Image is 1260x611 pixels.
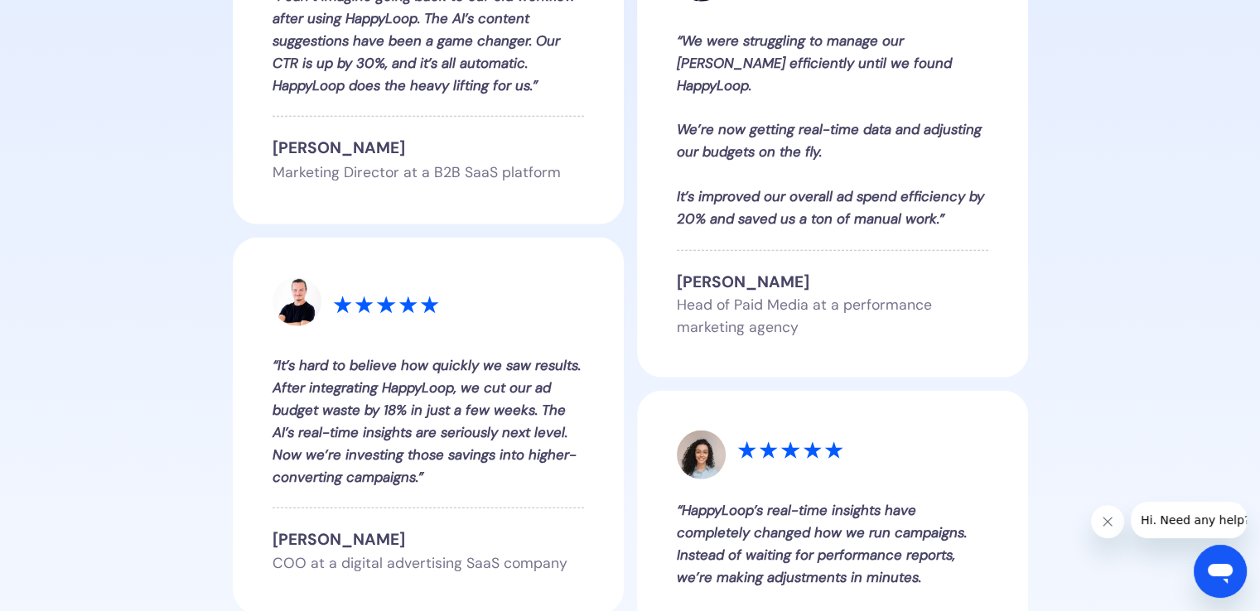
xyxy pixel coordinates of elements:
[273,277,321,326] img: Programmer with black T-shirt with crossed arms. Profile Picture
[677,296,932,335] span: Head of Paid Media at a performance marketing agency
[1194,545,1247,598] iframe: Button to launch messaging window
[273,163,561,181] span: Marketing Director at a B2B SaaS platform
[273,529,405,550] span: [PERSON_NAME]
[1131,502,1247,538] iframe: Message from company
[1091,505,1124,538] iframe: Close message
[677,272,809,292] span: [PERSON_NAME]
[273,137,405,158] span: [PERSON_NAME] ‍
[677,31,984,228] strong: “We were struggling to manage our [PERSON_NAME] efficiently until we found HappyLoop. We’re now g...
[10,12,119,25] span: Hi. Need any help?
[273,554,567,572] span: COO at a digital advertising SaaS company
[273,356,581,485] strong: “It’s hard to believe how quickly we saw results. After integrating HappyLoop, we cut our ad budg...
